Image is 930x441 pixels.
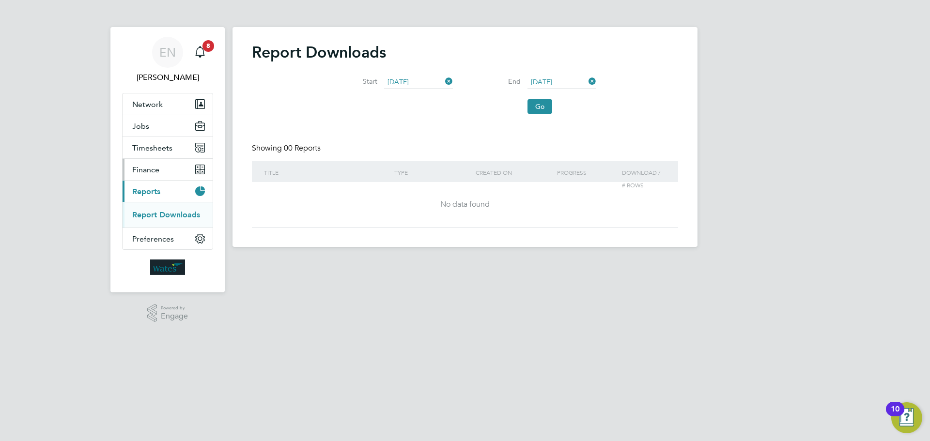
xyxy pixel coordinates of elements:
[262,161,392,183] div: Title
[132,210,200,219] a: Report Downloads
[527,76,596,89] input: Select one
[122,72,213,83] span: Emma Newbold
[392,161,473,183] div: Type
[161,304,188,312] span: Powered by
[147,304,188,322] a: Powered byEngage
[891,409,899,422] div: 10
[132,143,172,152] span: Timesheets
[159,46,176,59] span: EN
[622,181,644,189] span: # Rows
[123,202,213,228] div: Reports
[555,161,620,183] div: Progress
[123,159,213,180] button: Finance
[132,165,159,174] span: Finance
[123,115,213,137] button: Jobs
[123,181,213,202] button: Reports
[132,234,174,243] span: Preferences
[334,77,377,86] label: Start
[123,137,213,158] button: Timesheets
[190,37,210,68] a: 8
[473,161,555,183] div: Created On
[122,37,213,83] a: EN[PERSON_NAME]
[132,122,149,131] span: Jobs
[252,43,678,62] h2: Report Downloads
[620,161,668,196] div: Download /
[132,187,160,196] span: Reports
[202,40,214,52] span: 8
[123,228,213,249] button: Preferences
[132,100,163,109] span: Network
[527,99,552,114] button: Go
[384,76,453,89] input: Select one
[161,312,188,320] span: Engage
[150,259,185,275] img: wates-logo-retina.png
[252,143,323,153] div: Showing
[477,77,521,86] label: End
[284,143,321,153] span: 00 Reports
[262,199,668,210] div: No data found
[891,402,922,433] button: Open Resource Center, 10 new notifications
[110,27,225,292] nav: Main navigation
[123,93,213,115] button: Network
[122,259,213,275] a: Go to home page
